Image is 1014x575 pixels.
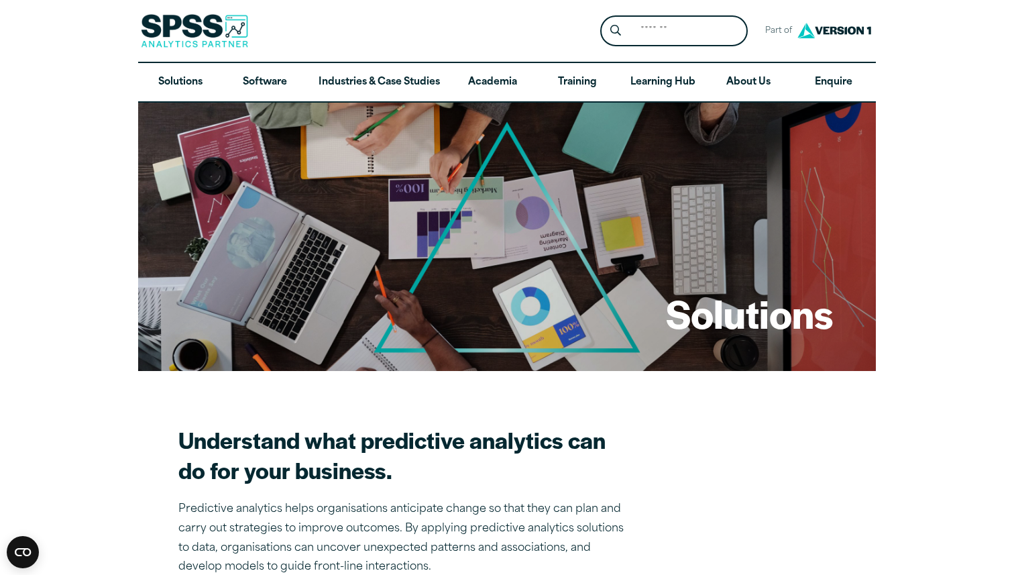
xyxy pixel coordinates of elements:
h1: Solutions [666,287,833,339]
nav: Desktop version of site main menu [138,63,876,102]
a: Solutions [138,63,223,102]
a: Learning Hub [620,63,706,102]
img: Version1 Logo [794,18,875,43]
button: Open CMP widget [7,536,39,568]
a: Industries & Case Studies [308,63,451,102]
img: SPSS Analytics Partner [141,14,248,48]
h2: Understand what predictive analytics can do for your business. [178,425,626,485]
span: Part of [758,21,794,41]
a: Software [223,63,307,102]
form: Site Header Search Form [600,15,748,47]
a: Academia [451,63,535,102]
svg: Search magnifying glass icon [610,25,621,36]
button: Search magnifying glass icon [604,19,628,44]
a: About Us [706,63,791,102]
a: Training [535,63,620,102]
a: Enquire [791,63,876,102]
